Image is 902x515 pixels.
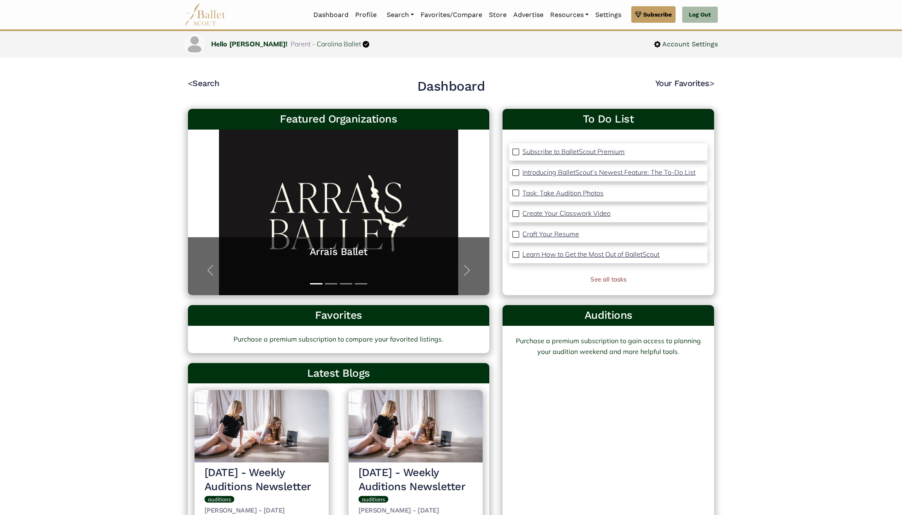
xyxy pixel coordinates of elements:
img: profile picture [185,35,204,53]
a: Settings [592,6,625,24]
h3: Latest Blogs [195,366,483,380]
a: Your Favorites [655,78,714,88]
a: Craft Your Resume [522,229,579,240]
span: Account Settings [661,39,718,50]
a: See all tasks [590,275,626,283]
h5: [PERSON_NAME] - [DATE] [204,506,319,515]
button: Slide 2 [325,279,337,289]
code: < [188,78,193,88]
h2: Dashboard [417,78,485,95]
a: Subscribe to BalletScout Premium [522,147,625,157]
h3: Favorites [195,308,483,322]
a: Hello [PERSON_NAME]! [211,40,287,48]
a: Introducing BalletScout’s Newest Feature: The To-Do List [522,167,695,178]
a: Resources [547,6,592,24]
a: Carolina Ballet [317,40,361,48]
a: Profile [352,6,380,24]
span: - [312,40,315,48]
a: Create Your Classwork Video [522,208,611,219]
h3: Auditions [509,308,707,322]
img: gem.svg [635,10,642,19]
span: Parent [291,40,310,48]
button: Slide 3 [340,279,352,289]
code: > [710,78,714,88]
a: Dashboard [310,6,352,24]
a: Subscribe [631,6,676,23]
a: Advertise [510,6,547,24]
h3: [DATE] - Weekly Auditions Newsletter [204,466,319,494]
button: Slide 1 [310,279,322,289]
h3: Featured Organizations [195,112,483,126]
a: Search [383,6,417,24]
a: <Search [188,78,219,88]
a: Purchase a premium subscription to compare your favorited listings. [188,326,490,353]
p: Introducing BalletScout’s Newest Feature: The To-Do List [522,168,695,176]
p: Create Your Classwork Video [522,209,611,217]
span: auditions [362,496,385,503]
button: Slide 4 [355,279,367,289]
p: Subscribe to BalletScout Premium [522,147,625,156]
span: auditions [208,496,231,503]
a: Learn How to Get the Most Out of BalletScout [522,249,659,260]
a: Favorites/Compare [417,6,486,24]
a: Purchase a premium subscription to gain access to planning your audition weekend and more helpful... [516,337,701,356]
h5: [PERSON_NAME] - [DATE] [358,506,473,515]
img: header_image.img [349,390,483,462]
a: Log Out [682,7,717,23]
a: To Do List [509,112,707,126]
a: Arrais Ballet [196,245,481,258]
a: Store [486,6,510,24]
a: Task: Take Audition Photos [522,188,604,199]
img: header_image.img [195,390,329,462]
a: Account Settings [654,39,718,50]
span: Subscribe [643,10,672,19]
p: Learn How to Get the Most Out of BalletScout [522,250,659,258]
p: Task: Take Audition Photos [522,189,604,197]
p: Craft Your Resume [522,230,579,238]
h3: [DATE] - Weekly Auditions Newsletter [358,466,473,494]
